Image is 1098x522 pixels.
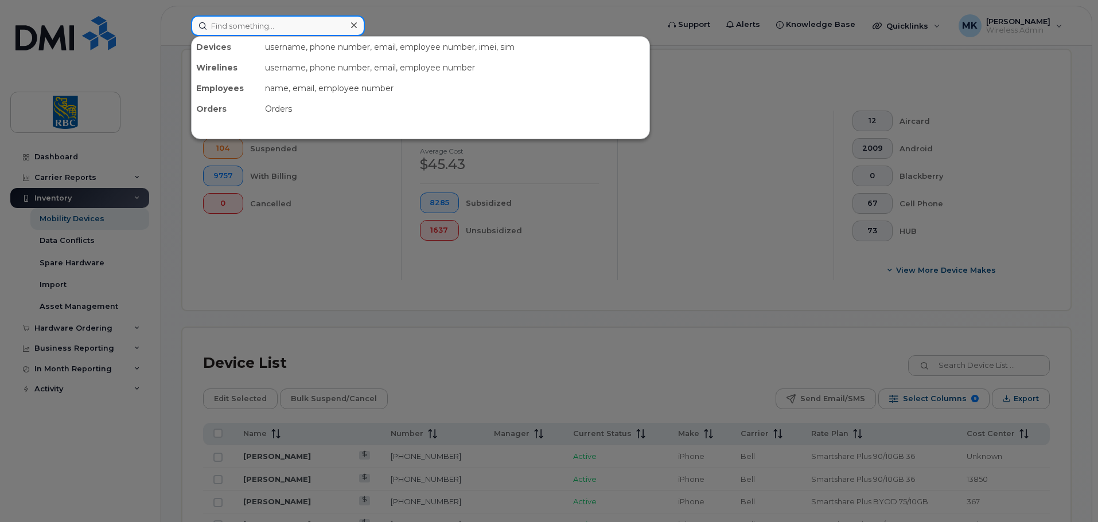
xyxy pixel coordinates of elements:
[260,57,649,78] div: username, phone number, email, employee number
[191,15,365,36] input: Find something...
[192,78,260,99] div: Employees
[260,99,649,119] div: Orders
[192,57,260,78] div: Wirelines
[192,99,260,119] div: Orders
[260,78,649,99] div: name, email, employee number
[260,37,649,57] div: username, phone number, email, employee number, imei, sim
[192,37,260,57] div: Devices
